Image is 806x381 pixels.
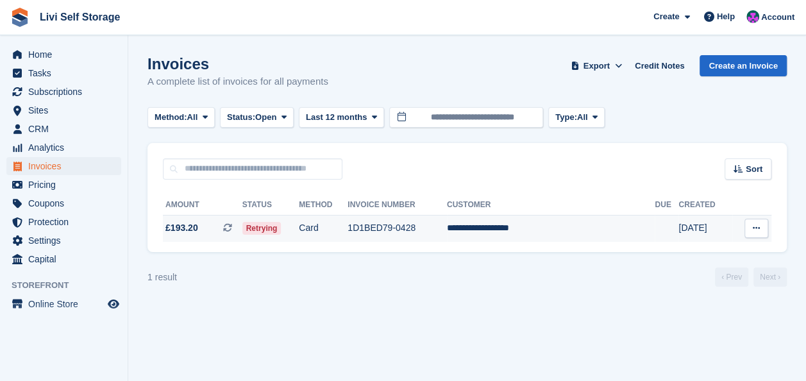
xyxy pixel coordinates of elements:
a: Next [753,267,787,287]
span: All [187,111,198,124]
p: A complete list of invoices for all payments [147,74,328,89]
span: £193.20 [165,221,198,235]
a: menu [6,157,121,175]
span: Method: [155,111,187,124]
a: menu [6,46,121,63]
span: Analytics [28,139,105,157]
span: Home [28,46,105,63]
span: Settings [28,232,105,250]
span: Storefront [12,279,128,292]
button: Method: All [147,107,215,128]
a: menu [6,139,121,157]
a: Create an Invoice [700,55,787,76]
span: Create [653,10,679,23]
div: 1 result [147,271,177,284]
th: Amount [163,195,242,216]
th: Customer [447,195,655,216]
span: Capital [28,250,105,268]
span: Pricing [28,176,105,194]
span: Type: [555,111,577,124]
a: Livi Self Storage [35,6,125,28]
th: Invoice Number [348,195,447,216]
a: menu [6,213,121,231]
span: Sort [746,163,762,176]
a: Credit Notes [630,55,689,76]
span: Tasks [28,64,105,82]
th: Due [655,195,678,216]
a: menu [6,295,121,313]
span: Open [255,111,276,124]
a: menu [6,120,121,138]
span: Sites [28,101,105,119]
th: Method [299,195,348,216]
a: Previous [715,267,748,287]
h1: Invoices [147,55,328,72]
span: Coupons [28,194,105,212]
a: menu [6,232,121,250]
span: Retrying [242,222,281,235]
a: menu [6,194,121,212]
span: Last 12 months [306,111,367,124]
span: Account [761,11,794,24]
a: Preview store [106,296,121,312]
span: Help [717,10,735,23]
a: menu [6,250,121,268]
nav: Page [712,267,789,287]
a: menu [6,83,121,101]
span: Online Store [28,295,105,313]
span: Status: [227,111,255,124]
a: menu [6,176,121,194]
td: Card [299,215,348,242]
th: Created [678,195,732,216]
button: Type: All [548,107,605,128]
a: menu [6,101,121,119]
a: menu [6,64,121,82]
span: Subscriptions [28,83,105,101]
button: Last 12 months [299,107,384,128]
span: Protection [28,213,105,231]
button: Status: Open [220,107,294,128]
img: Graham Cameron [746,10,759,23]
img: stora-icon-8386f47178a22dfd0bd8f6a31ec36ba5ce8667c1dd55bd0f319d3a0aa187defe.svg [10,8,29,27]
span: Export [584,60,610,72]
td: 1D1BED79-0428 [348,215,447,242]
span: All [577,111,588,124]
th: Status [242,195,299,216]
span: CRM [28,120,105,138]
button: Export [568,55,625,76]
span: Invoices [28,157,105,175]
td: [DATE] [678,215,732,242]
